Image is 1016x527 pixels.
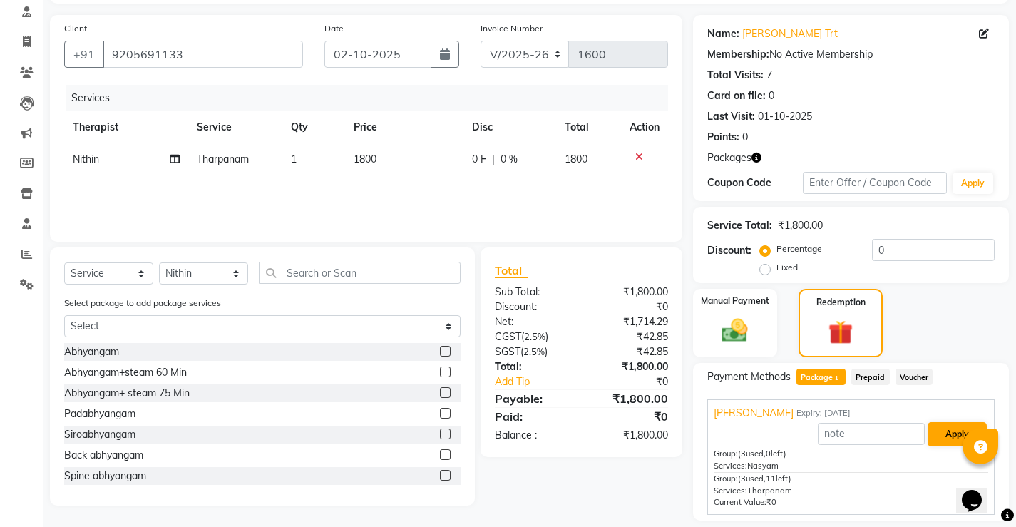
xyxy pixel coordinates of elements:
th: Price [345,111,464,143]
div: Membership: [707,47,769,62]
div: ₹0 [597,374,679,389]
input: note [818,423,925,445]
span: [PERSON_NAME] [714,406,794,421]
span: Prepaid [851,369,890,385]
label: Date [324,22,344,35]
th: Qty [282,111,345,143]
th: Total [556,111,620,143]
span: used, left) [738,449,786,459]
div: Abhyangam+ steam 75 Min [64,386,190,401]
div: 0 [742,130,748,145]
span: ₹0 [766,497,776,507]
span: 1 [291,153,297,165]
iframe: chat widget [956,470,1002,513]
span: Services: [714,461,747,471]
span: Services: [714,486,747,496]
div: Total Visits: [707,68,764,83]
div: Last Visit: [707,109,755,124]
div: Payable: [484,390,581,407]
div: ₹1,800.00 [778,218,823,233]
span: 1800 [565,153,587,165]
div: ₹42.85 [581,329,678,344]
span: 0 [766,449,771,459]
span: 2.5% [523,346,545,357]
th: Therapist [64,111,188,143]
div: ₹1,800.00 [581,359,678,374]
div: Service Total: [707,218,772,233]
div: No Active Membership [707,47,995,62]
span: 1800 [354,153,376,165]
span: Packages [707,150,751,165]
div: ₹1,800.00 [581,390,678,407]
div: Siroabhyangam [64,427,135,442]
div: Net: [484,314,581,329]
button: Apply [928,422,987,446]
div: Discount: [484,300,581,314]
span: used, left) [738,474,791,483]
div: Back abhyangam [64,448,143,463]
div: ₹1,800.00 [581,285,678,300]
span: Package [796,369,846,385]
input: Search by Name/Mobile/Email/Code [103,41,303,68]
span: Nasyam [747,461,779,471]
span: 11 [766,474,776,483]
span: 0 % [501,152,518,167]
a: [PERSON_NAME] Trt [742,26,838,41]
span: Nithin [73,153,99,165]
span: Total [495,263,528,278]
div: Coupon Code [707,175,803,190]
a: Add Tip [484,374,597,389]
img: _cash.svg [714,316,756,346]
span: 2.5% [524,331,545,342]
div: Paid: [484,408,581,425]
span: (3 [738,474,746,483]
div: Sub Total: [484,285,581,300]
span: Current Value: [714,497,766,507]
span: 1 [833,374,841,383]
span: SGST [495,345,520,358]
div: Abhyangam [64,344,119,359]
label: Select package to add package services [64,297,221,309]
div: 01-10-2025 [758,109,812,124]
span: Voucher [896,369,933,385]
div: ₹1,800.00 [581,428,678,443]
th: Service [188,111,282,143]
div: ₹0 [581,300,678,314]
label: Redemption [816,296,866,309]
label: Fixed [776,261,798,274]
div: Spine abhyangam [64,469,146,483]
div: Points: [707,130,739,145]
div: Total: [484,359,581,374]
span: Expiry: [DATE] [796,407,851,419]
div: ₹42.85 [581,344,678,359]
input: Enter Offer / Coupon Code [803,172,947,194]
span: (3 [738,449,746,459]
span: CGST [495,330,521,343]
span: Group: [714,474,738,483]
span: Tharpanam [747,486,792,496]
div: Services [66,85,679,111]
button: Apply [953,173,993,194]
div: ₹1,714.29 [581,314,678,329]
span: Payment Methods [707,369,791,384]
img: _gift.svg [821,317,861,348]
div: Balance : [484,428,581,443]
input: Search or Scan [259,262,461,284]
button: +91 [64,41,104,68]
th: Disc [463,111,556,143]
div: Padabhyangam [64,406,135,421]
label: Manual Payment [701,295,769,307]
span: Group: [714,449,738,459]
div: Name: [707,26,739,41]
div: ( ) [484,329,581,344]
label: Invoice Number [481,22,543,35]
div: Discount: [707,243,751,258]
div: ( ) [484,344,581,359]
span: Tharpanam [197,153,249,165]
div: 0 [769,88,774,103]
div: Abhyangam+steam 60 Min [64,365,187,380]
div: ₹0 [581,408,678,425]
div: Card on file: [707,88,766,103]
label: Percentage [776,242,822,255]
span: 0 F [472,152,486,167]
